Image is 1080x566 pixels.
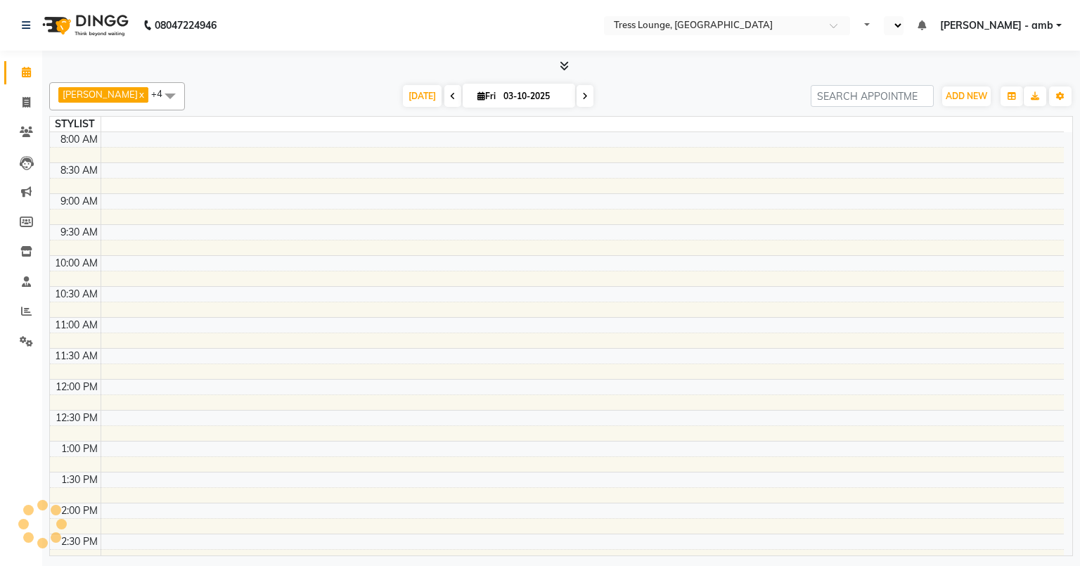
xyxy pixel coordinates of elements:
[58,225,101,240] div: 9:30 AM
[811,85,934,107] input: SEARCH APPOINTMENT
[58,163,101,178] div: 8:30 AM
[58,132,101,147] div: 8:00 AM
[940,18,1053,33] span: [PERSON_NAME] - amb
[403,85,442,107] span: [DATE]
[151,88,173,99] span: +4
[58,194,101,209] div: 9:00 AM
[58,503,101,518] div: 2:00 PM
[53,380,101,394] div: 12:00 PM
[50,117,101,131] div: STYLIST
[499,86,570,107] input: 2025-10-03
[52,318,101,333] div: 11:00 AM
[52,349,101,364] div: 11:30 AM
[58,442,101,456] div: 1:00 PM
[36,6,132,45] img: logo
[63,89,138,100] span: [PERSON_NAME]
[52,287,101,302] div: 10:30 AM
[155,6,217,45] b: 08047224946
[942,86,991,106] button: ADD NEW
[53,411,101,425] div: 12:30 PM
[138,89,144,100] a: x
[52,256,101,271] div: 10:00 AM
[474,91,499,101] span: Fri
[58,534,101,549] div: 2:30 PM
[946,91,987,101] span: ADD NEW
[58,472,101,487] div: 1:30 PM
